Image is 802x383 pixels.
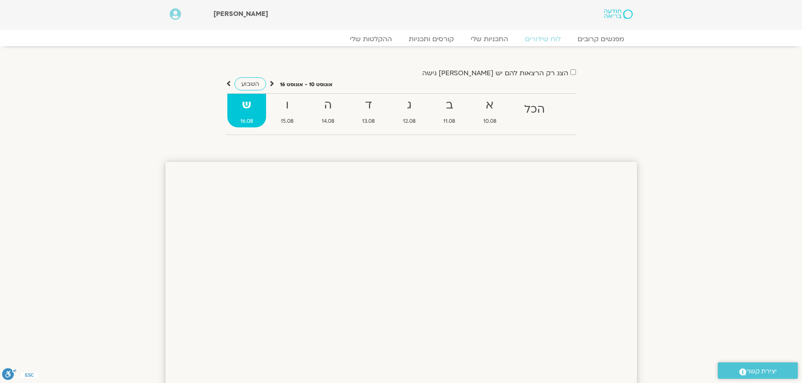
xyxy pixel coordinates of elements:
[470,94,510,127] a: א10.08
[227,94,266,127] a: ש16.08
[746,366,777,377] span: יצירת קשר
[517,35,569,43] a: לוח שידורים
[390,117,429,126] span: 12.08
[422,69,568,77] label: הצג רק הרצאות להם יש [PERSON_NAME] גישה
[268,94,307,127] a: ו15.08
[569,35,633,43] a: מפגשים קרובים
[390,96,429,115] strong: ג
[349,94,388,127] a: ד13.08
[309,117,348,126] span: 14.08
[470,117,510,126] span: 10.08
[170,35,633,43] nav: Menu
[430,94,469,127] a: ב11.08
[349,117,388,126] span: 13.08
[227,96,266,115] strong: ש
[430,96,469,115] strong: ב
[390,94,429,127] a: ג12.08
[349,96,388,115] strong: ד
[341,35,400,43] a: ההקלטות שלי
[241,80,259,88] span: השבוע
[213,9,268,18] span: [PERSON_NAME]
[511,100,558,119] strong: הכל
[400,35,462,43] a: קורסים ותכניות
[718,362,798,379] a: יצירת קשר
[309,96,348,115] strong: ה
[470,96,510,115] strong: א
[280,80,333,89] p: אוגוסט 10 - אוגוסט 16
[268,117,307,126] span: 15.08
[511,94,558,127] a: הכל
[234,77,266,90] a: השבוע
[309,94,348,127] a: ה14.08
[462,35,517,43] a: התכניות שלי
[268,96,307,115] strong: ו
[227,117,266,126] span: 16.08
[430,117,469,126] span: 11.08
